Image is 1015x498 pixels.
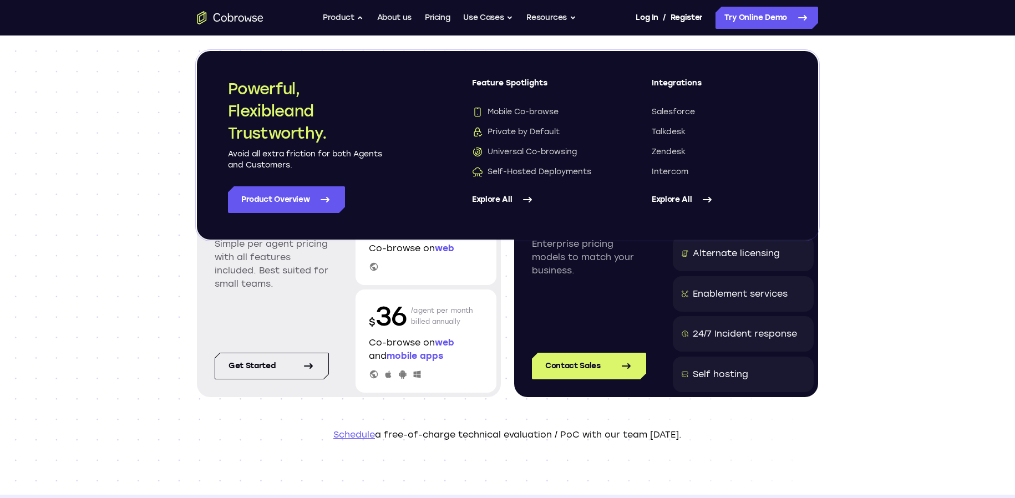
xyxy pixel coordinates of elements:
[693,327,797,341] div: 24/7 Incident response
[425,7,450,29] a: Pricing
[652,126,787,138] a: Talkdesk
[472,126,560,138] span: Private by Default
[472,186,607,213] a: Explore All
[435,337,454,348] span: web
[715,7,818,29] a: Try Online Demo
[228,186,345,213] a: Product Overview
[472,146,483,157] img: Universal Co-browsing
[652,146,787,157] a: Zendesk
[472,78,607,98] span: Feature Spotlights
[369,316,375,328] span: $
[472,106,607,118] a: Mobile Co-browseMobile Co-browse
[215,237,329,291] p: Simple per agent pricing with all features included. Best suited for small teams.
[228,149,383,171] p: Avoid all extra friction for both Agents and Customers.
[652,166,787,177] a: Intercom
[693,247,780,260] div: Alternate licensing
[652,166,688,177] span: Intercom
[532,237,646,277] p: Enterprise pricing models to match your business.
[652,186,787,213] a: Explore All
[693,368,748,381] div: Self hosting
[652,126,686,138] span: Talkdesk
[652,106,787,118] a: Salesforce
[532,353,646,379] a: Contact Sales
[472,126,607,138] a: Private by DefaultPrivate by Default
[197,11,263,24] a: Go to the home page
[652,146,686,157] span: Zendesk
[472,146,607,157] a: Universal Co-browsingUniversal Co-browsing
[526,7,576,29] button: Resources
[636,7,658,29] a: Log In
[435,243,454,253] span: web
[215,353,329,379] a: Get started
[369,336,483,363] p: Co-browse on and
[323,7,364,29] button: Product
[472,106,559,118] span: Mobile Co-browse
[387,350,443,361] span: mobile apps
[671,7,703,29] a: Register
[228,78,383,144] h2: Powerful, Flexible and Trustworthy.
[333,429,375,440] a: Schedule
[472,106,483,118] img: Mobile Co-browse
[472,126,483,138] img: Private by Default
[472,166,591,177] span: Self-Hosted Deployments
[463,7,513,29] button: Use Cases
[369,298,407,334] p: 36
[472,166,483,177] img: Self-Hosted Deployments
[411,298,473,334] p: /agent per month billed annually
[652,78,787,98] span: Integrations
[663,11,666,24] span: /
[472,146,577,157] span: Universal Co-browsing
[652,106,695,118] span: Salesforce
[693,287,788,301] div: Enablement services
[377,7,412,29] a: About us
[197,428,818,441] p: a free-of-charge technical evaluation / PoC with our team [DATE].
[472,166,607,177] a: Self-Hosted DeploymentsSelf-Hosted Deployments
[369,242,483,255] p: Co-browse on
